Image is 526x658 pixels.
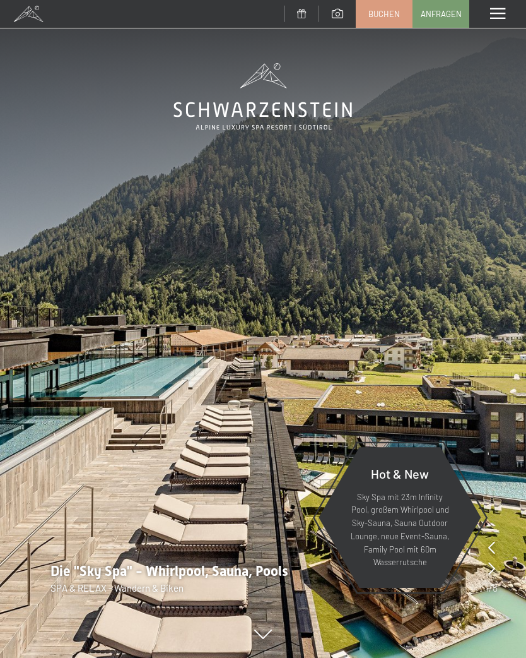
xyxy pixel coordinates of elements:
[489,581,493,595] span: /
[485,581,489,595] span: 1
[349,491,450,570] p: Sky Spa mit 23m Infinity Pool, großem Whirlpool und Sky-Sauna, Sauna Outdoor Lounge, neue Event-S...
[50,563,288,579] span: Die "Sky Spa" - Whirlpool, Sauna, Pools
[421,8,462,20] span: Anfragen
[368,8,400,20] span: Buchen
[356,1,412,27] a: Buchen
[318,446,482,589] a: Hot & New Sky Spa mit 23m Infinity Pool, großem Whirlpool und Sky-Sauna, Sauna Outdoor Lounge, ne...
[493,581,498,595] span: 8
[371,466,429,481] span: Hot & New
[50,582,184,594] span: SPA & RELAX - Wandern & Biken
[413,1,469,27] a: Anfragen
